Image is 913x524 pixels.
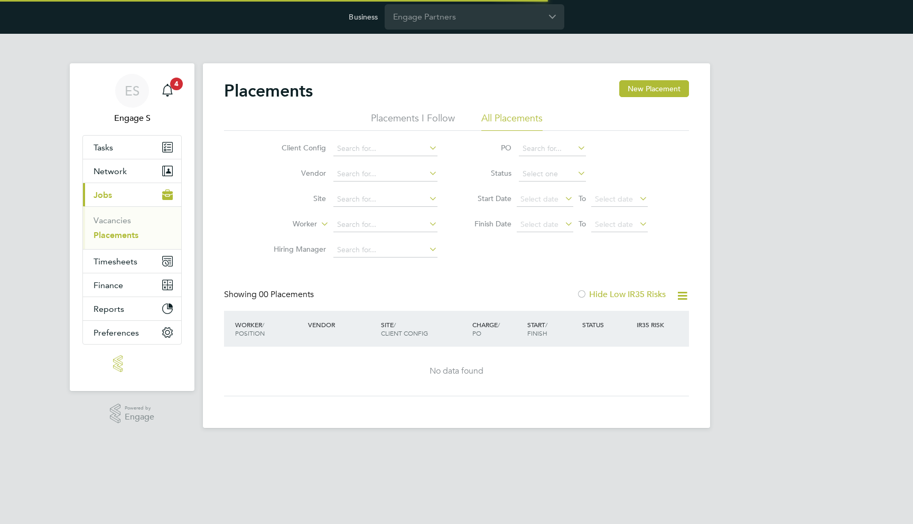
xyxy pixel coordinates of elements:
button: Finance [83,273,181,297]
input: Search for... [333,217,437,232]
a: Go to home page [82,355,182,372]
span: ES [125,84,139,98]
span: 00 Placements [259,289,314,300]
label: Worker [256,219,317,230]
div: Showing [224,289,316,300]
label: Finish Date [464,219,511,228]
span: / Finish [527,320,547,337]
div: Charge [470,315,525,342]
a: Powered byEngage [110,404,155,424]
input: Search for... [333,167,437,182]
span: Engage S [82,112,182,125]
li: Placements I Follow [371,112,455,131]
button: Reports [83,297,181,320]
span: Engage [125,413,154,422]
div: IR35 Risk [634,315,670,334]
div: Site [378,315,470,342]
button: Jobs [83,183,181,206]
a: Tasks [83,136,181,159]
span: Network [94,166,127,176]
a: Vacancies [94,215,131,225]
span: Reports [94,304,124,314]
span: Jobs [94,190,112,200]
div: Start [525,315,580,342]
div: Status [580,315,635,334]
label: PO [464,143,511,153]
span: 4 [170,78,183,90]
span: To [575,217,589,231]
input: Search for... [333,243,437,258]
span: / Client Config [381,320,428,337]
label: Client Config [265,143,326,153]
a: Placements [94,230,138,240]
label: Business [349,12,378,22]
li: All Placements [481,112,543,131]
label: Vendor [265,168,326,178]
span: Select date [520,194,558,204]
label: Hide Low IR35 Risks [576,289,666,300]
div: Worker [232,315,305,342]
button: Preferences [83,321,181,344]
button: Timesheets [83,250,181,273]
label: Status [464,168,511,178]
span: Powered by [125,404,154,413]
nav: Main navigation [70,63,194,391]
a: ESEngage S [82,74,182,125]
input: Search for... [519,141,586,156]
label: Start Date [464,194,511,203]
span: / Position [235,320,265,337]
span: Tasks [94,142,113,153]
div: Jobs [83,206,181,249]
span: Preferences [94,328,139,338]
span: / PO [472,320,500,337]
label: Site [265,194,326,203]
div: No data found [235,366,678,377]
h2: Placements [224,80,313,101]
span: Select date [520,220,558,229]
span: Select date [595,194,633,204]
span: To [575,192,589,205]
input: Select one [519,167,586,182]
span: Finance [94,280,123,290]
a: 4 [157,74,178,108]
button: Network [83,159,181,183]
span: Select date [595,220,633,229]
span: Timesheets [94,256,137,266]
button: New Placement [619,80,689,97]
div: Vendor [305,315,378,334]
img: engage-logo-retina.png [113,355,151,372]
input: Search for... [333,141,437,156]
input: Search for... [333,192,437,207]
label: Hiring Manager [265,244,326,254]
